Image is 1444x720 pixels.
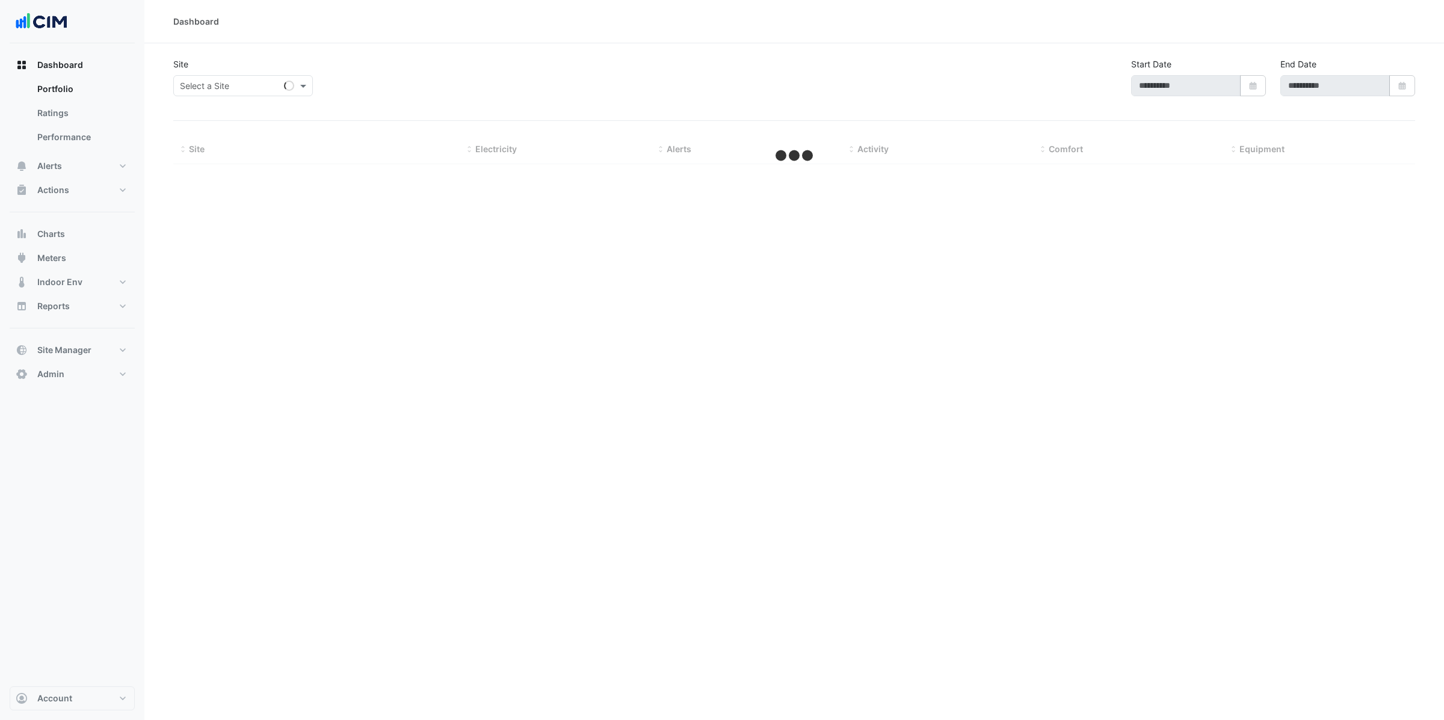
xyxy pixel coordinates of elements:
app-icon: Meters [16,252,28,264]
img: Company Logo [14,10,69,34]
span: Equipment [1239,144,1285,154]
button: Account [10,686,135,710]
button: Reports [10,294,135,318]
app-icon: Dashboard [16,59,28,71]
span: Indoor Env [37,276,82,288]
span: Site [189,144,205,154]
button: Meters [10,246,135,270]
label: End Date [1280,58,1316,70]
span: Charts [37,228,65,240]
span: Reports [37,300,70,312]
button: Indoor Env [10,270,135,294]
app-icon: Reports [16,300,28,312]
label: Start Date [1131,58,1171,70]
span: Electricity [475,144,517,154]
button: Dashboard [10,53,135,77]
a: Portfolio [28,77,135,101]
button: Admin [10,362,135,386]
a: Ratings [28,101,135,125]
span: Admin [37,368,64,380]
app-icon: Actions [16,184,28,196]
app-icon: Admin [16,368,28,380]
span: Activity [857,144,889,154]
app-icon: Site Manager [16,344,28,356]
span: Dashboard [37,59,83,71]
button: Charts [10,222,135,246]
label: Site [173,58,188,70]
span: Meters [37,252,66,264]
div: Dashboard [10,77,135,154]
app-icon: Alerts [16,160,28,172]
button: Actions [10,178,135,202]
div: Dashboard [173,15,219,28]
span: Account [37,692,72,704]
a: Performance [28,125,135,149]
span: Alerts [667,144,691,154]
span: Alerts [37,160,62,172]
span: Actions [37,184,69,196]
app-icon: Charts [16,228,28,240]
button: Alerts [10,154,135,178]
button: Site Manager [10,338,135,362]
app-icon: Indoor Env [16,276,28,288]
span: Comfort [1049,144,1083,154]
span: Site Manager [37,344,91,356]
